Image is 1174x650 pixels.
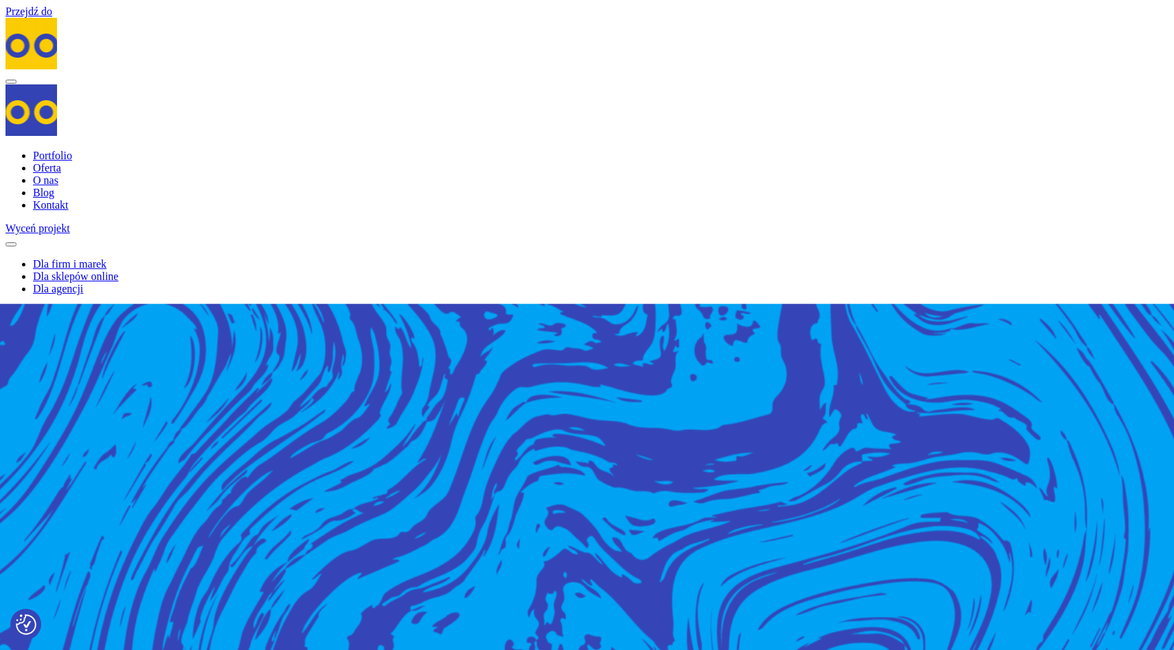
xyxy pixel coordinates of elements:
[16,614,36,635] img: Revisit consent button
[5,222,70,234] a: Wyceń projekt
[33,258,106,270] a: Dla firm i marek
[33,199,69,211] a: Kontakt
[33,162,61,174] a: Oferta
[5,5,52,17] a: Przejdź do
[33,283,83,294] a: Dla agencji
[5,84,57,136] img: Brandoo Group
[33,187,54,198] a: Blog
[5,18,57,69] img: Brandoo Group
[33,150,72,161] a: Portfolio
[33,270,118,282] a: Dla sklepów online
[5,80,16,84] button: Navigation
[5,242,16,246] button: Close
[16,614,36,635] button: Preferencje co do zgód
[33,174,58,186] a: O nas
